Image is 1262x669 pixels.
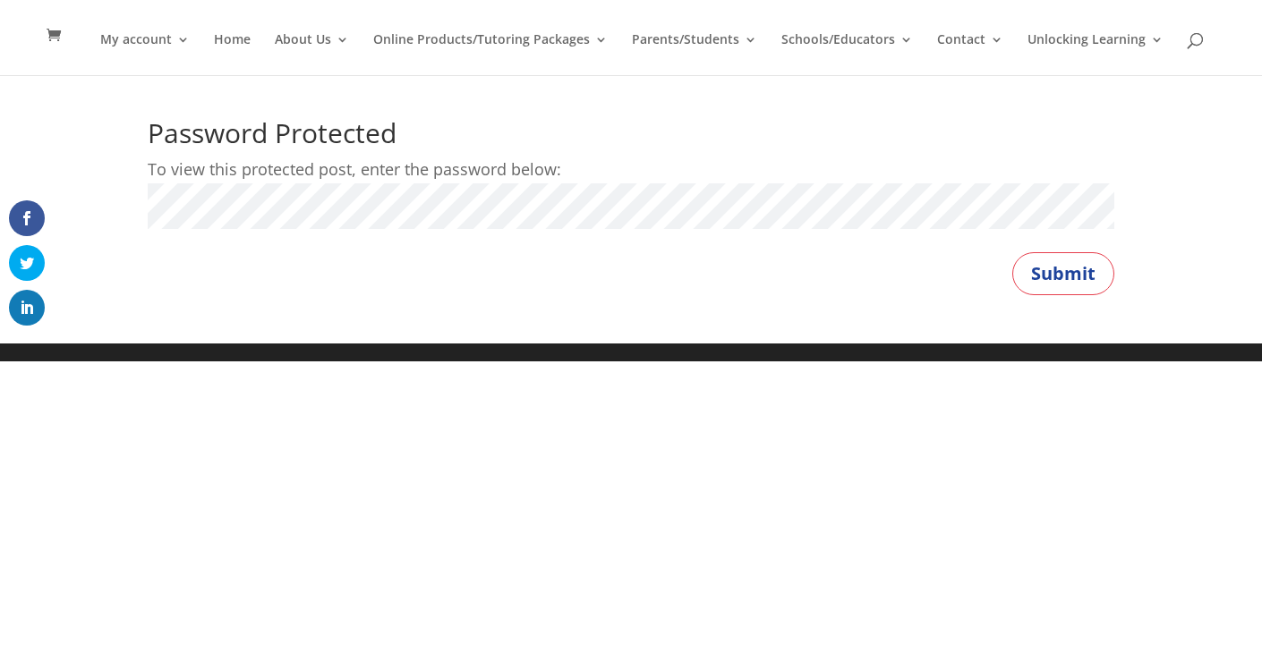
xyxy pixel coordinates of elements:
h1: Password Protected [148,120,1114,156]
p: To view this protected post, enter the password below: [148,156,1114,183]
a: Home [214,33,251,75]
button: Submit [1012,252,1114,295]
a: Schools/Educators [781,33,913,75]
a: Parents/Students [632,33,757,75]
a: Unlocking Learning [1028,33,1164,75]
a: About Us [275,33,349,75]
a: Online Products/Tutoring Packages [373,33,608,75]
a: My account [100,33,190,75]
a: Contact [937,33,1003,75]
